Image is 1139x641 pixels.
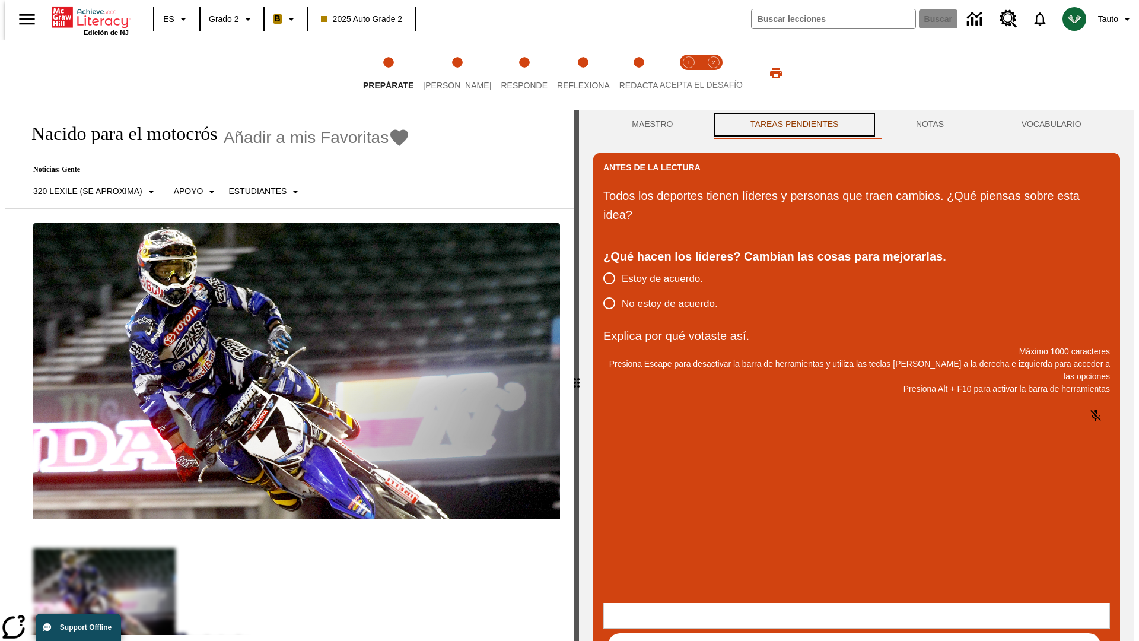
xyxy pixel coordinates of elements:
button: Imprimir [757,62,795,84]
a: Centro de información [960,3,992,36]
button: Tipo de apoyo, Apoyo [169,181,224,202]
span: [PERSON_NAME] [423,81,491,90]
a: Notificaciones [1025,4,1055,34]
button: Añadir a mis Favoritas - Nacido para el motocrós [224,127,411,148]
button: Acepta el desafío contesta step 2 of 2 [696,40,731,106]
p: 320 Lexile (Se aproxima) [33,185,142,198]
button: Reflexiona step 4 of 5 [548,40,619,106]
h1: Nacido para el motocrós [19,123,218,145]
p: Máximo 1000 caracteres [603,345,1110,358]
span: Estoy de acuerdo. [622,271,703,287]
button: Lenguaje: ES, Selecciona un idioma [158,8,196,30]
span: Responde [501,81,548,90]
button: VOCABULARIO [982,110,1120,139]
text: 2 [712,59,715,65]
p: Apoyo [174,185,203,198]
a: Centro de recursos, Se abrirá en una pestaña nueva. [992,3,1025,35]
span: No estoy de acuerdo. [622,296,718,312]
button: TAREAS PENDIENTES [712,110,877,139]
span: Grado 2 [209,13,239,26]
span: 2025 Auto Grade 2 [321,13,403,26]
span: Añadir a mis Favoritas [224,128,389,147]
div: activity [579,110,1134,641]
button: Grado: Grado 2, Elige un grado [204,8,260,30]
div: Pulsa la tecla de intro o la barra espaciadora y luego presiona las flechas de derecha e izquierd... [574,110,579,641]
button: Prepárate step 1 of 5 [354,40,423,106]
p: Estudiantes [228,185,287,198]
span: Support Offline [60,623,112,632]
div: poll [603,266,727,316]
button: Redacta step 5 of 5 [610,40,668,106]
span: Edición de NJ [84,29,129,36]
body: Explica por qué votaste así. Máximo 1000 caracteres Presiona Alt + F10 para activar la barra de h... [5,9,173,20]
button: Responde step 3 of 5 [491,40,557,106]
button: Support Offline [36,614,121,641]
button: NOTAS [877,110,983,139]
input: Buscar campo [752,9,915,28]
span: Redacta [619,81,658,90]
span: Reflexiona [557,81,610,90]
div: reading [5,110,574,635]
button: Boost El color de la clase es anaranjado claro. Cambiar el color de la clase. [268,8,303,30]
h2: Antes de la lectura [603,161,701,174]
span: Tauto [1098,13,1118,26]
span: ES [163,13,174,26]
button: Lee step 2 of 5 [413,40,501,106]
p: Explica por qué votaste así. [603,326,1110,345]
text: 1 [687,59,690,65]
img: avatar image [1062,7,1086,31]
p: Presiona Alt + F10 para activar la barra de herramientas [603,383,1110,395]
button: Abrir el menú lateral [9,2,44,37]
span: ACEPTA EL DESAFÍO [660,80,743,90]
button: Escoja un nuevo avatar [1055,4,1093,34]
p: Presiona Escape para desactivar la barra de herramientas y utiliza las teclas [PERSON_NAME] a la ... [603,358,1110,383]
span: Prepárate [363,81,413,90]
button: Acepta el desafío lee step 1 of 2 [672,40,706,106]
img: El corredor de motocrós James Stewart vuela por los aires en su motocicleta de montaña [33,223,560,520]
p: Todos los deportes tienen líderes y personas que traen cambios. ¿Qué piensas sobre esta idea? [603,186,1110,224]
button: Maestro [593,110,712,139]
div: ¿Qué hacen los líderes? Cambian las cosas para mejorarlas. [603,247,1110,266]
button: Haga clic para activar la función de reconocimiento de voz [1081,401,1110,430]
p: Noticias: Gente [19,165,410,174]
button: Seleccionar estudiante [224,181,307,202]
div: Instructional Panel Tabs [593,110,1120,139]
button: Perfil/Configuración [1093,8,1139,30]
span: B [275,11,281,26]
button: Seleccione Lexile, 320 Lexile (Se aproxima) [28,181,163,202]
div: Portada [52,4,129,36]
